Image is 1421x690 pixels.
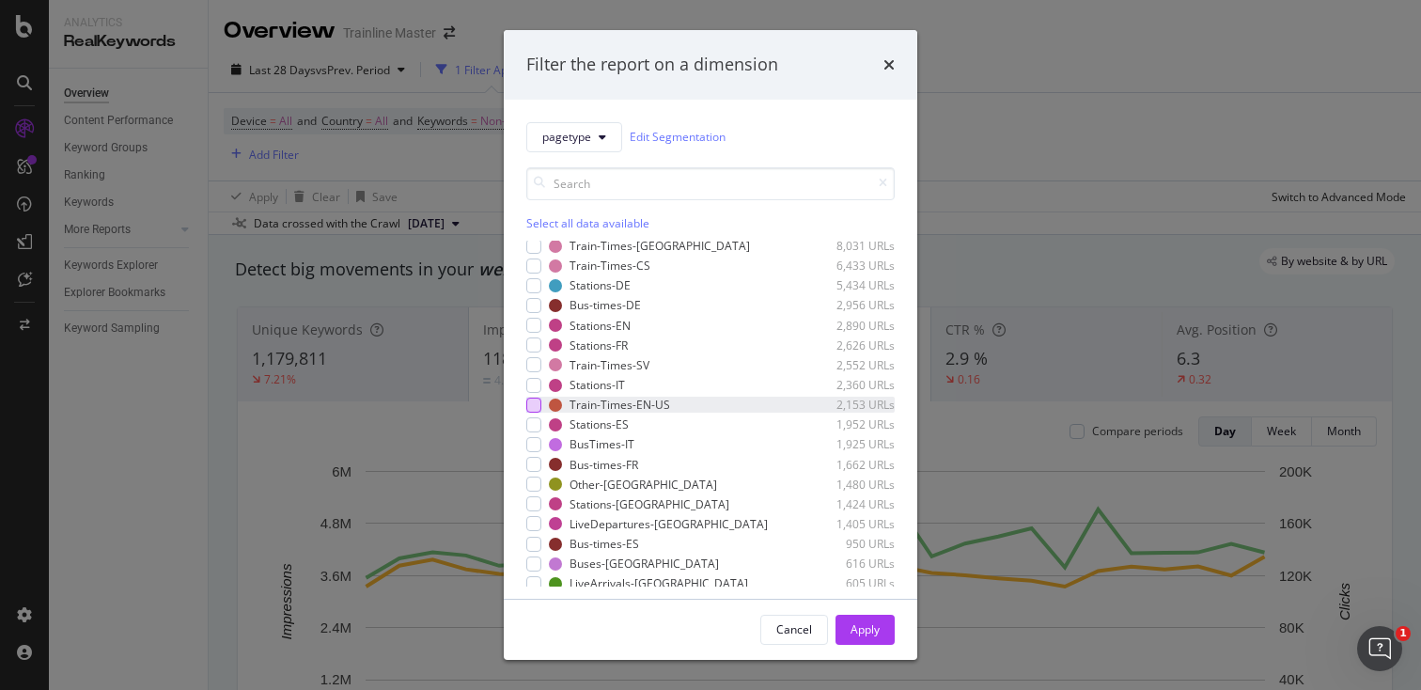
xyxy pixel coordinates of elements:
[526,53,778,77] div: Filter the report on a dimension
[803,337,895,353] div: 2,626 URLs
[803,477,895,493] div: 1,480 URLs
[570,337,628,353] div: Stations-FR
[570,318,631,334] div: Stations-EN
[803,258,895,274] div: 6,433 URLs
[1396,626,1411,641] span: 1
[570,536,639,552] div: Bus-times-ES
[570,297,641,313] div: Bus-times-DE
[803,318,895,334] div: 2,890 URLs
[803,536,895,552] div: 950 URLs
[803,397,895,413] div: 2,153 URLs
[570,416,629,432] div: Stations-ES
[570,258,650,274] div: Train-Times-CS
[570,238,750,254] div: Train-Times-[GEOGRAPHIC_DATA]
[803,297,895,313] div: 2,956 URLs
[803,496,895,512] div: 1,424 URLs
[570,277,631,293] div: Stations-DE
[526,167,895,200] input: Search
[570,516,768,532] div: LiveDepartures-[GEOGRAPHIC_DATA]
[1357,626,1402,671] iframe: Intercom live chat
[570,377,625,393] div: Stations-IT
[542,129,591,145] span: pagetype
[776,621,812,637] div: Cancel
[803,575,895,591] div: 605 URLs
[851,621,880,637] div: Apply
[760,615,828,645] button: Cancel
[803,377,895,393] div: 2,360 URLs
[570,477,717,493] div: Other-[GEOGRAPHIC_DATA]
[803,357,895,373] div: 2,552 URLs
[803,416,895,432] div: 1,952 URLs
[803,516,895,532] div: 1,405 URLs
[570,496,729,512] div: Stations-[GEOGRAPHIC_DATA]
[803,277,895,293] div: 5,434 URLs
[526,215,895,231] div: Select all data available
[803,457,895,473] div: 1,662 URLs
[570,556,719,572] div: Buses-[GEOGRAPHIC_DATA]
[803,436,895,452] div: 1,925 URLs
[570,575,748,591] div: LiveArrivals-[GEOGRAPHIC_DATA]
[803,556,895,572] div: 616 URLs
[630,127,726,147] a: Edit Segmentation
[570,357,649,373] div: Train-Times-SV
[504,30,917,660] div: modal
[570,397,670,413] div: Train-Times-EN-US
[883,53,895,77] div: times
[570,436,634,452] div: BusTimes-IT
[803,238,895,254] div: 8,031 URLs
[570,457,638,473] div: Bus-times-FR
[526,122,622,152] button: pagetype
[835,615,895,645] button: Apply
